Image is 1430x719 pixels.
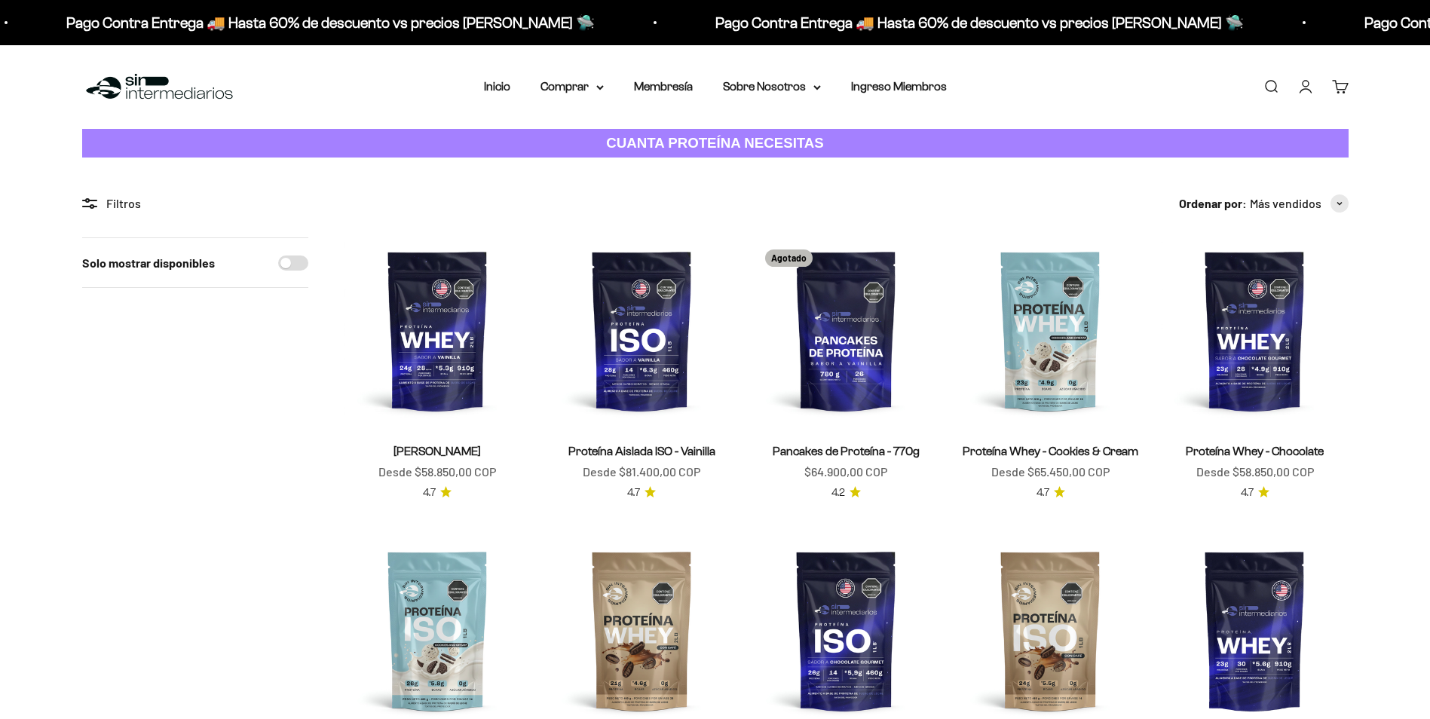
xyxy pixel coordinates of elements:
[606,135,824,151] strong: CUANTA PROTEÍNA NECESITAS
[1196,462,1314,482] sale-price: Desde $58.850,00 COP
[82,253,215,273] label: Solo mostrar disponibles
[831,485,845,501] span: 4.2
[583,462,700,482] sale-price: Desde $81.400,00 COP
[540,77,604,96] summary: Comprar
[1250,194,1321,213] span: Más vendidos
[831,485,861,501] a: 4.24.2 de 5.0 estrellas
[82,194,308,213] div: Filtros
[393,445,481,457] a: [PERSON_NAME]
[1037,485,1065,501] a: 4.74.7 de 5.0 estrellas
[627,485,656,501] a: 4.74.7 de 5.0 estrellas
[627,485,640,501] span: 4.7
[1179,194,1247,213] span: Ordenar por:
[991,462,1110,482] sale-price: Desde $65.450,00 COP
[1037,485,1049,501] span: 4.7
[634,80,693,93] a: Membresía
[82,129,1349,158] a: CUANTA PROTEÍNA NECESITAS
[1241,485,1254,501] span: 4.7
[484,80,510,93] a: Inicio
[851,80,947,93] a: Ingreso Miembros
[714,11,1242,35] p: Pago Contra Entrega 🚚 Hasta 60% de descuento vs precios [PERSON_NAME] 🛸
[804,462,887,482] sale-price: $64.900,00 COP
[1186,445,1324,457] a: Proteína Whey - Chocolate
[773,445,920,457] a: Pancakes de Proteína - 770g
[1241,485,1269,501] a: 4.74.7 de 5.0 estrellas
[423,485,452,501] a: 4.74.7 de 5.0 estrellas
[1250,194,1349,213] button: Más vendidos
[723,77,821,96] summary: Sobre Nosotros
[423,485,436,501] span: 4.7
[963,445,1138,457] a: Proteína Whey - Cookies & Cream
[568,445,715,457] a: Proteína Aislada ISO - Vainilla
[65,11,593,35] p: Pago Contra Entrega 🚚 Hasta 60% de descuento vs precios [PERSON_NAME] 🛸
[378,462,496,482] sale-price: Desde $58.850,00 COP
